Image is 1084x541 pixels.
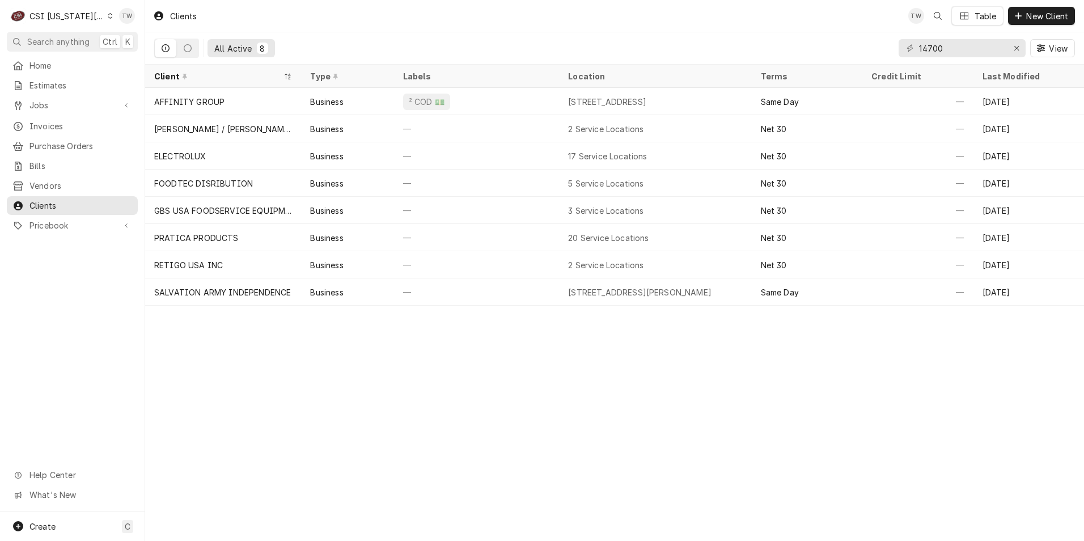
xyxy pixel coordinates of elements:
[1030,39,1075,57] button: View
[394,170,559,197] div: —
[29,99,115,111] span: Jobs
[29,79,132,91] span: Estimates
[29,60,132,71] span: Home
[125,521,130,532] span: C
[394,142,559,170] div: —
[973,170,1084,197] div: [DATE]
[119,8,135,24] div: TW
[154,259,223,271] div: RETIGO USA INC
[310,150,343,162] div: Business
[154,177,253,189] div: FOODTEC DISRIBUTION
[908,8,924,24] div: Tori Warrick's Avatar
[125,36,130,48] span: K
[1024,10,1070,22] span: New Client
[761,232,787,244] div: Net 30
[761,177,787,189] div: Net 30
[568,150,647,162] div: 17 Service Locations
[568,232,649,244] div: 20 Service Locations
[29,140,132,152] span: Purchase Orders
[7,216,138,235] a: Go to Pricebook
[29,10,104,22] div: CSI [US_STATE][GEOGRAPHIC_DATA]
[568,123,643,135] div: 2 Service Locations
[310,96,343,108] div: Business
[154,123,292,135] div: [PERSON_NAME] / [PERSON_NAME]
[929,7,947,25] button: Open search
[154,232,239,244] div: PRATICA PRODUCTS
[568,259,643,271] div: 2 Service Locations
[154,96,225,108] div: AFFINITY GROUP
[862,170,973,197] div: —
[862,197,973,224] div: —
[973,142,1084,170] div: [DATE]
[408,96,446,108] div: ² COD 💵
[29,120,132,132] span: Invoices
[761,259,787,271] div: Net 30
[983,70,1073,82] div: Last Modified
[1047,43,1070,54] span: View
[862,251,973,278] div: —
[29,469,131,481] span: Help Center
[973,88,1084,115] div: [DATE]
[154,286,291,298] div: SALVATION ARMY INDEPENDENCE
[919,39,1004,57] input: Keyword search
[29,200,132,212] span: Clients
[973,278,1084,306] div: [DATE]
[568,286,712,298] div: [STREET_ADDRESS][PERSON_NAME]
[761,205,787,217] div: Net 30
[310,123,343,135] div: Business
[394,278,559,306] div: —
[310,177,343,189] div: Business
[154,70,281,82] div: Client
[214,43,252,54] div: All Active
[394,197,559,224] div: —
[871,70,962,82] div: Credit Limit
[103,36,117,48] span: Ctrl
[27,36,90,48] span: Search anything
[568,96,646,108] div: [STREET_ADDRESS]
[1007,39,1026,57] button: Erase input
[29,160,132,172] span: Bills
[862,278,973,306] div: —
[7,56,138,75] a: Home
[310,286,343,298] div: Business
[973,197,1084,224] div: [DATE]
[119,8,135,24] div: Tori Warrick's Avatar
[29,180,132,192] span: Vendors
[310,205,343,217] div: Business
[761,286,799,298] div: Same Day
[7,32,138,52] button: Search anythingCtrlK
[394,115,559,142] div: —
[761,123,787,135] div: Net 30
[568,205,643,217] div: 3 Service Locations
[403,70,550,82] div: Labels
[568,177,643,189] div: 5 Service Locations
[10,8,26,24] div: C
[7,117,138,136] a: Invoices
[7,157,138,175] a: Bills
[975,10,997,22] div: Table
[761,150,787,162] div: Net 30
[973,251,1084,278] div: [DATE]
[394,251,559,278] div: —
[29,489,131,501] span: What's New
[7,76,138,95] a: Estimates
[761,70,851,82] div: Terms
[310,70,382,82] div: Type
[7,176,138,195] a: Vendors
[862,115,973,142] div: —
[10,8,26,24] div: CSI Kansas City's Avatar
[973,224,1084,251] div: [DATE]
[394,224,559,251] div: —
[568,70,742,82] div: Location
[862,88,973,115] div: —
[7,96,138,115] a: Go to Jobs
[908,8,924,24] div: TW
[310,259,343,271] div: Business
[862,142,973,170] div: —
[29,522,56,531] span: Create
[1008,7,1075,25] button: New Client
[259,43,266,54] div: 8
[7,137,138,155] a: Purchase Orders
[7,466,138,484] a: Go to Help Center
[154,150,206,162] div: ELECTROLUX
